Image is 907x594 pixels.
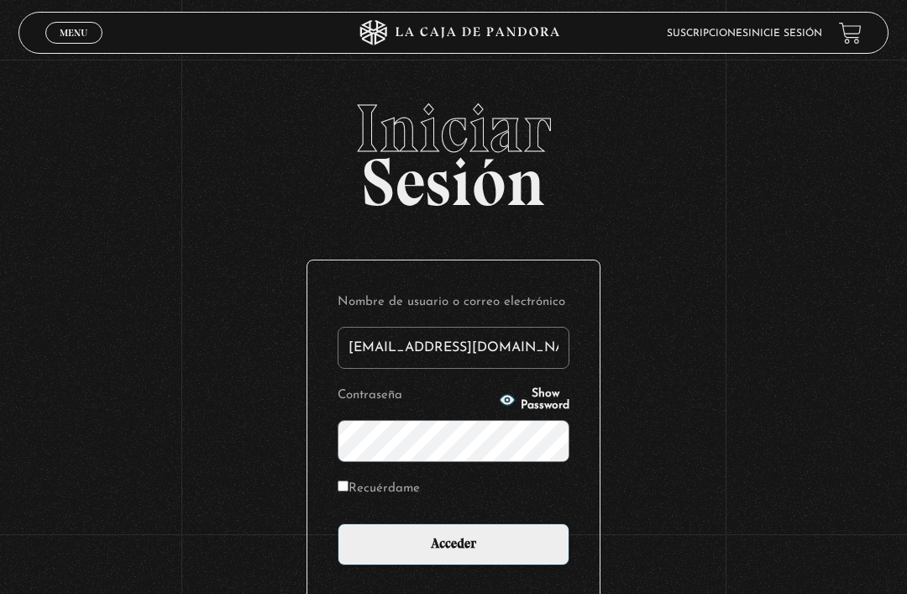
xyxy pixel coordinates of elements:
label: Contraseña [338,384,494,407]
h2: Sesión [18,95,889,202]
span: Menu [60,28,87,38]
a: Inicie sesión [748,29,822,39]
input: Recuérdame [338,481,349,491]
a: Suscripciones [667,29,748,39]
label: Nombre de usuario o correo electrónico [338,291,569,313]
span: Cerrar [55,42,94,54]
span: Show Password [521,388,569,412]
a: View your shopping cart [839,22,862,45]
span: Iniciar [18,95,889,162]
label: Recuérdame [338,477,420,500]
button: Show Password [499,388,569,412]
input: Acceder [338,523,569,565]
